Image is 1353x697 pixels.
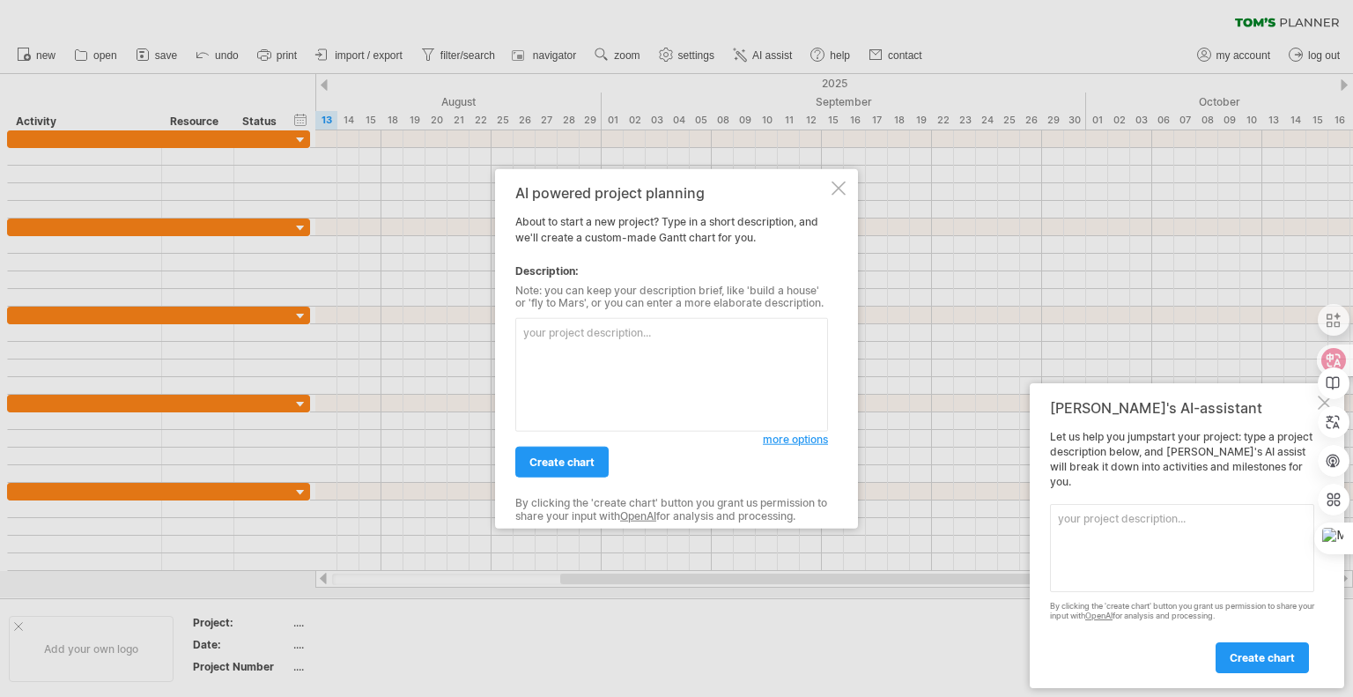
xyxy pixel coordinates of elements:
div: [PERSON_NAME]'s AI-assistant [1050,399,1314,417]
a: create chart [1216,642,1309,673]
div: By clicking the 'create chart' button you grant us permission to share your input with for analys... [1050,602,1314,621]
a: create chart [515,447,609,478]
a: more options [763,432,828,448]
span: create chart [529,456,595,469]
div: About to start a new project? Type in a short description, and we'll create a custom-made Gantt c... [515,184,828,513]
div: AI powered project planning [515,184,828,200]
span: more options [763,433,828,446]
div: Note: you can keep your description brief, like 'build a house' or 'fly to Mars', or you can ente... [515,284,828,309]
a: OpenAI [1085,611,1113,620]
div: Description: [515,263,828,278]
span: create chart [1230,651,1295,664]
a: OpenAI [620,508,656,522]
div: Let us help you jumpstart your project: type a project description below, and [PERSON_NAME]'s AI ... [1050,430,1314,672]
div: By clicking the 'create chart' button you grant us permission to share your input with for analys... [515,497,828,523]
